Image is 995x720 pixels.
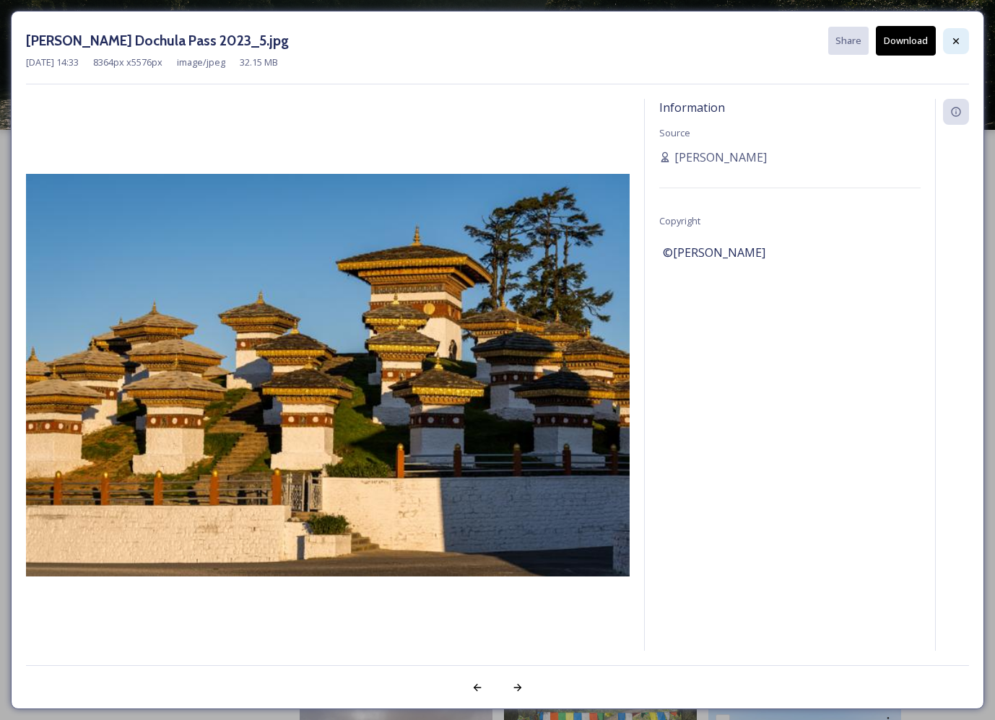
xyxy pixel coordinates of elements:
[659,126,690,139] span: Source
[26,56,79,69] span: [DATE] 14:33
[876,26,936,56] button: Download
[240,56,278,69] span: 32.15 MB
[26,30,289,51] h3: [PERSON_NAME] Dochula Pass 2023_5.jpg
[663,244,765,261] span: ©[PERSON_NAME]
[659,100,725,115] span: Information
[93,56,162,69] span: 8364 px x 5576 px
[177,56,225,69] span: image/jpeg
[828,27,869,55] button: Share
[674,149,767,166] span: [PERSON_NAME]
[659,214,700,227] span: Copyright
[26,174,630,576] img: Marcus%2520Westberg%2520Dochula%2520Pass%25202023_5.jpg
